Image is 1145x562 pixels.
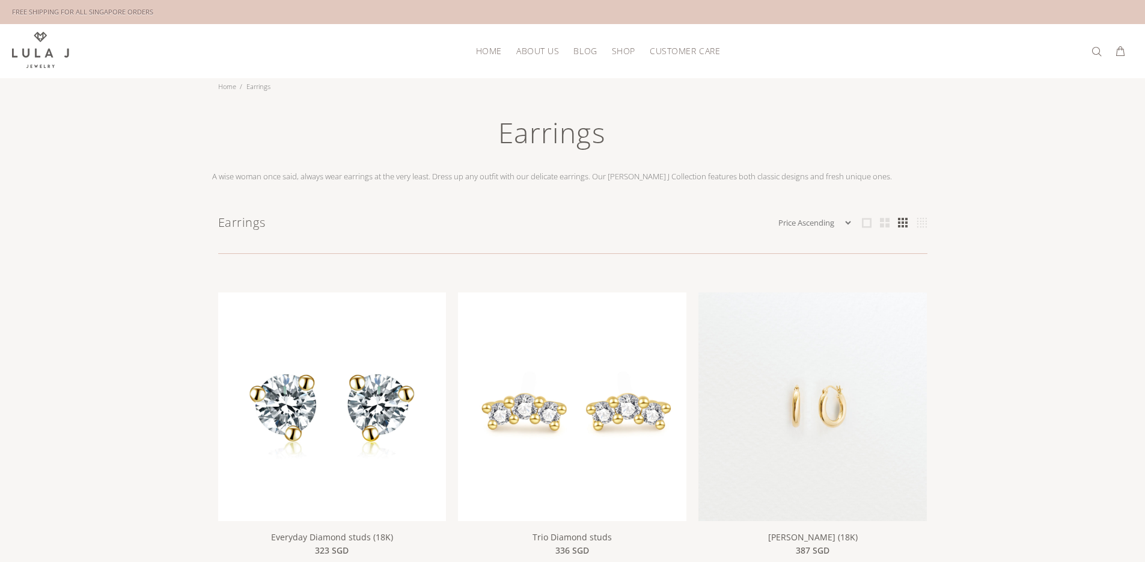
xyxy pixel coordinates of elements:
[516,46,559,55] span: About Us
[218,214,776,232] h1: Earrings
[476,46,502,55] span: HOME
[605,42,643,60] a: Shop
[643,42,720,60] a: Customer Care
[12,5,153,19] div: FREE SHIPPING FOR ALL SINGAPORE ORDERS
[612,46,635,55] span: Shop
[218,400,447,411] a: Everyday Diamond studs (18K)
[566,42,604,60] a: Blog
[458,400,686,411] a: Trio Diamond studs
[212,114,892,161] h1: Earrings
[509,42,566,60] a: About Us
[271,531,393,543] a: Everyday Diamond studs (18K)
[218,82,236,91] a: Home
[796,544,829,557] span: 387 SGD
[573,46,597,55] span: Blog
[650,46,720,55] span: Customer Care
[698,400,927,411] a: Cleo hoops (18K)
[533,531,612,543] a: Trio Diamond studs
[768,531,858,543] a: [PERSON_NAME] (18K)
[212,170,892,182] p: A wise woman once said, always wear earrings at the very least. Dress up any outfit with our deli...
[555,544,589,557] span: 336 SGD
[469,42,509,60] a: HOME
[315,544,349,557] span: 323 SGD
[240,78,274,95] li: Earrings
